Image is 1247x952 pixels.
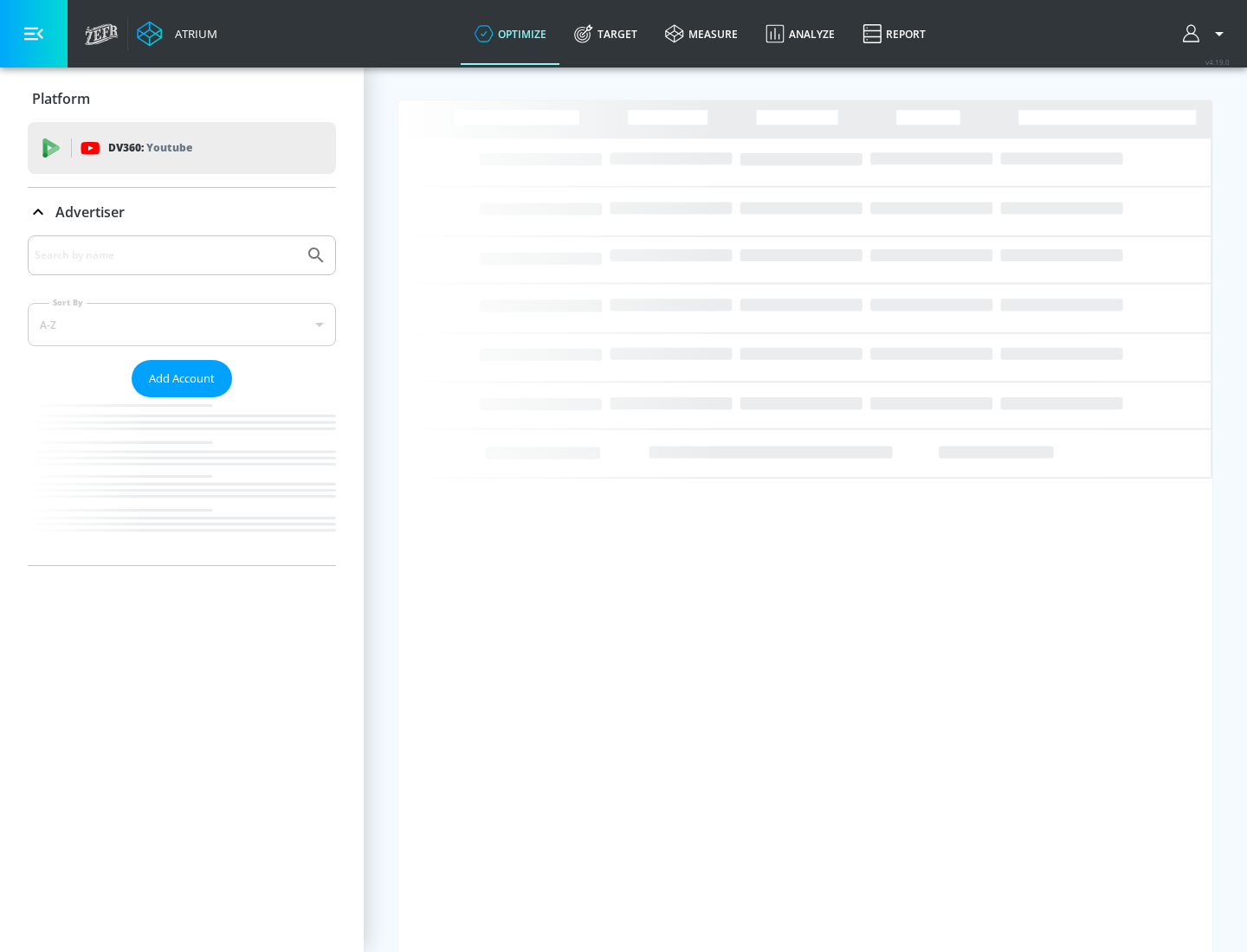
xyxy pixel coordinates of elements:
[651,3,752,65] a: measure
[132,360,232,397] button: Add Account
[560,3,651,65] a: Target
[35,244,297,267] input: Search by name
[55,203,125,222] p: Advertiser
[137,21,217,47] a: Atrium
[28,235,336,565] div: Advertiser
[28,303,336,346] div: A-Z
[752,3,849,65] a: Analyze
[849,3,940,65] a: Report
[146,138,192,157] p: Youtube
[461,3,560,65] a: optimize
[32,89,90,108] p: Platform
[108,138,192,158] p: DV360:
[28,188,336,236] div: Advertiser
[1205,57,1230,67] span: v 4.19.0
[28,397,336,565] nav: list of Advertiser
[168,26,217,42] div: Atrium
[149,369,215,389] span: Add Account
[49,297,87,308] label: Sort By
[28,122,336,174] div: DV360: Youtube
[28,74,336,123] div: Platform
